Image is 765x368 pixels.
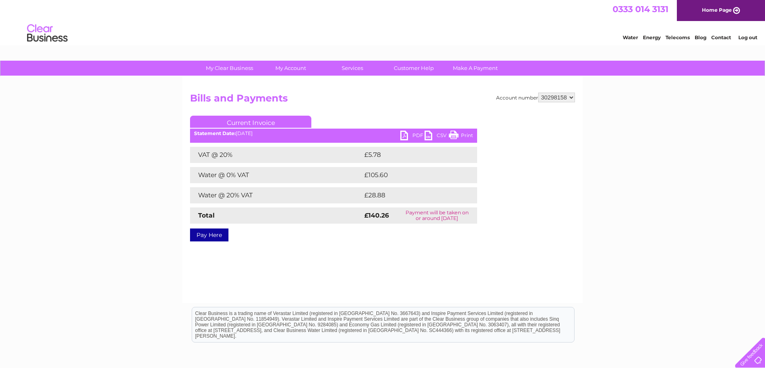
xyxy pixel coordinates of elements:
[192,4,574,39] div: Clear Business is a trading name of Verastar Limited (registered in [GEOGRAPHIC_DATA] No. 3667643...
[400,131,425,142] a: PDF
[449,131,473,142] a: Print
[442,61,509,76] a: Make A Payment
[319,61,386,76] a: Services
[190,93,575,108] h2: Bills and Payments
[190,147,362,163] td: VAT @ 20%
[711,34,731,40] a: Contact
[362,187,461,203] td: £28.88
[397,207,477,224] td: Payment will be taken on or around [DATE]
[194,130,236,136] b: Statement Date:
[190,116,311,128] a: Current Invoice
[27,21,68,46] img: logo.png
[362,147,458,163] td: £5.78
[695,34,706,40] a: Blog
[380,61,447,76] a: Customer Help
[613,4,668,14] a: 0333 014 3131
[196,61,263,76] a: My Clear Business
[666,34,690,40] a: Telecoms
[496,93,575,102] div: Account number
[425,131,449,142] a: CSV
[623,34,638,40] a: Water
[643,34,661,40] a: Energy
[190,228,228,241] a: Pay Here
[258,61,324,76] a: My Account
[364,211,389,219] strong: £140.26
[190,167,362,183] td: Water @ 0% VAT
[190,131,477,136] div: [DATE]
[198,211,215,219] strong: Total
[738,34,757,40] a: Log out
[190,187,362,203] td: Water @ 20% VAT
[362,167,463,183] td: £105.60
